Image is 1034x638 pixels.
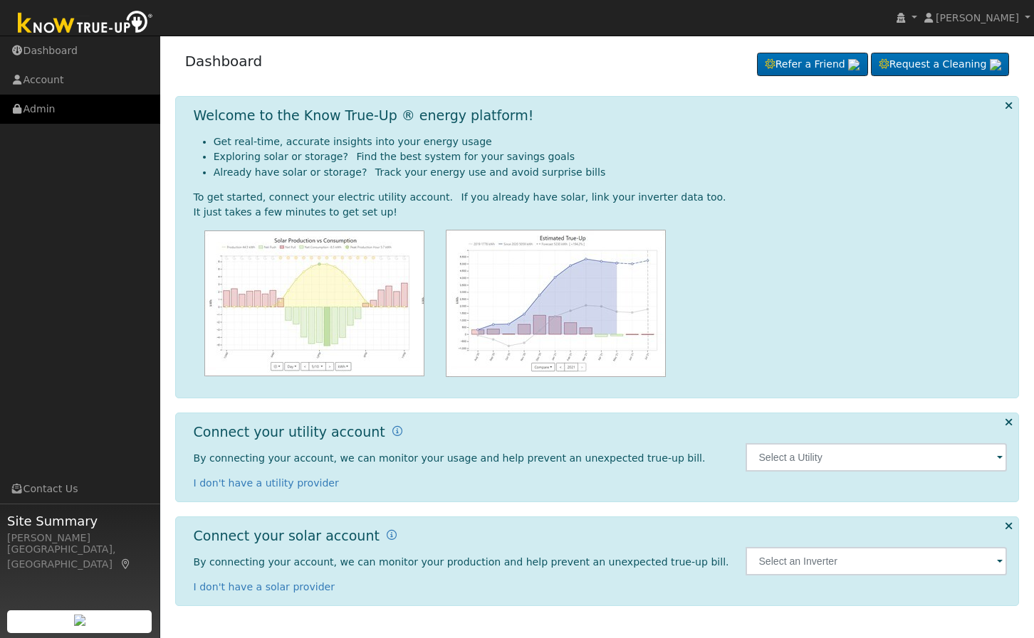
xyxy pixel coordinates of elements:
div: [PERSON_NAME] [7,531,152,546]
li: Already have solar or storage? Track your energy use and avoid surprise bills [214,165,1008,180]
img: Know True-Up [11,8,160,40]
a: Dashboard [185,53,263,70]
span: By connecting your account, we can monitor your production and help prevent an unexpected true-up... [194,556,729,568]
h1: Welcome to the Know True-Up ® energy platform! [194,107,534,124]
a: I don't have a solar provider [194,581,335,592]
a: Request a Cleaning [871,53,1009,77]
div: It just takes a few minutes to get set up! [194,205,1008,220]
h1: Connect your solar account [194,528,380,544]
span: [PERSON_NAME] [936,12,1019,23]
li: Get real-time, accurate insights into your energy usage [214,134,1008,149]
img: retrieve [848,59,860,70]
div: To get started, connect your electric utility account. If you already have solar, link your inver... [194,190,1008,205]
h1: Connect your utility account [194,424,385,440]
a: I don't have a utility provider [194,477,339,489]
input: Select a Utility [746,443,1007,472]
span: Site Summary [7,511,152,531]
a: Refer a Friend [757,53,868,77]
span: By connecting your account, we can monitor your usage and help prevent an unexpected true-up bill. [194,452,706,464]
img: retrieve [990,59,1001,70]
input: Select an Inverter [746,547,1007,575]
div: [GEOGRAPHIC_DATA], [GEOGRAPHIC_DATA] [7,542,152,572]
li: Exploring solar or storage? Find the best system for your savings goals [214,149,1008,164]
img: retrieve [74,615,85,626]
a: Map [120,558,132,570]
